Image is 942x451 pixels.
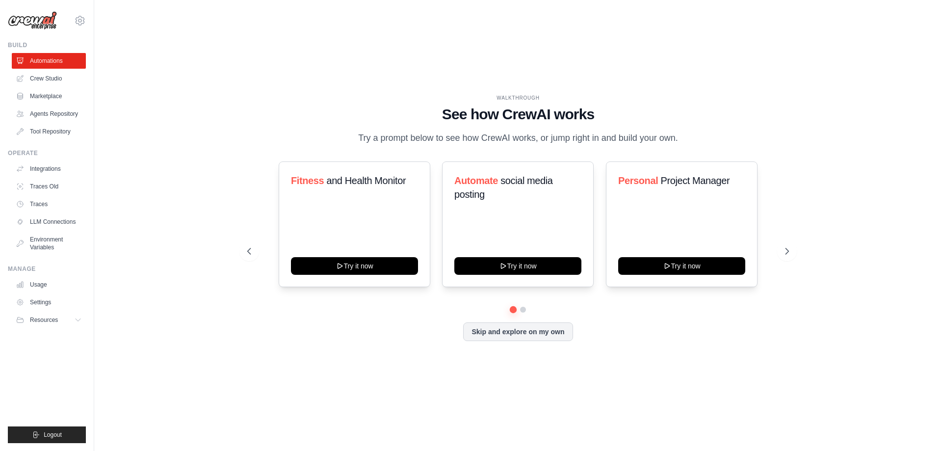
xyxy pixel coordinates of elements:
[12,294,86,310] a: Settings
[12,53,86,69] a: Automations
[12,106,86,122] a: Agents Repository
[454,175,553,200] span: social media posting
[8,11,57,30] img: Logo
[247,106,789,123] h1: See how CrewAI works
[8,426,86,443] button: Logout
[12,232,86,255] a: Environment Variables
[12,124,86,139] a: Tool Repository
[618,175,658,186] span: Personal
[12,214,86,230] a: LLM Connections
[12,161,86,177] a: Integrations
[618,257,745,275] button: Try it now
[12,88,86,104] a: Marketplace
[247,94,789,102] div: WALKTHROUGH
[660,175,730,186] span: Project Manager
[30,316,58,324] span: Resources
[291,257,418,275] button: Try it now
[12,312,86,328] button: Resources
[893,404,942,451] iframe: Chat Widget
[326,175,406,186] span: and Health Monitor
[353,131,683,145] p: Try a prompt below to see how CrewAI works, or jump right in and build your own.
[12,277,86,292] a: Usage
[12,196,86,212] a: Traces
[291,175,324,186] span: Fitness
[454,175,498,186] span: Automate
[8,41,86,49] div: Build
[44,431,62,439] span: Logout
[454,257,581,275] button: Try it now
[8,149,86,157] div: Operate
[463,322,573,341] button: Skip and explore on my own
[12,179,86,194] a: Traces Old
[12,71,86,86] a: Crew Studio
[8,265,86,273] div: Manage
